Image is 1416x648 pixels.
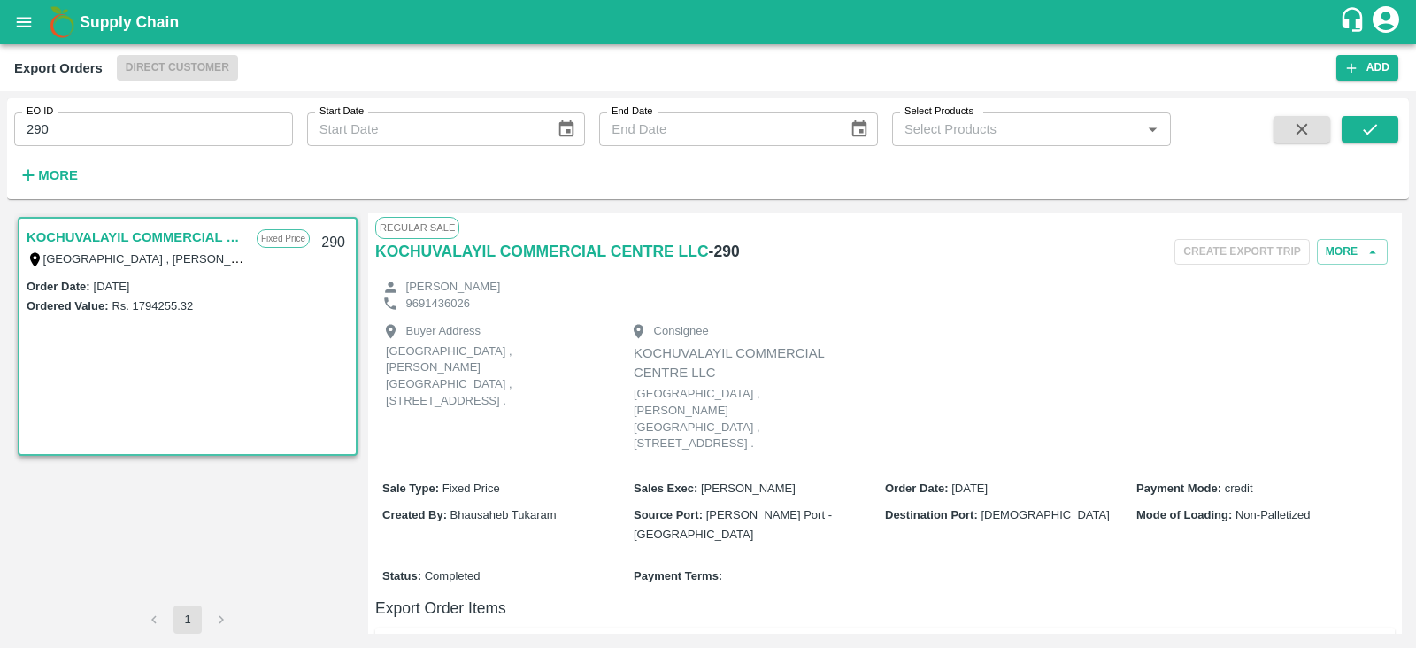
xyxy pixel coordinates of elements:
span: [DEMOGRAPHIC_DATA] [981,508,1109,521]
p: Buyer Address [406,323,481,340]
p: Consignee [654,323,709,340]
div: 290 [311,222,356,264]
label: Start Date [319,104,364,119]
label: Order Date : [27,280,90,293]
b: Sales Exec : [634,482,697,495]
p: [GEOGRAPHIC_DATA] , [PERSON_NAME] [GEOGRAPHIC_DATA] , [STREET_ADDRESS] . [634,386,846,451]
span: Bhausaheb Tukaram [450,508,557,521]
button: Choose date [843,112,876,146]
button: page 1 [173,606,202,634]
button: open drawer [4,2,44,42]
label: Rs. 1794255.32 [112,299,193,312]
span: Completed [425,569,481,582]
label: [DATE] [94,280,130,293]
h6: Export Order Items [375,596,1395,621]
span: Fixed Price [442,482,500,495]
b: Source Port : [634,508,703,521]
span: [PERSON_NAME] Port - [GEOGRAPHIC_DATA] [634,508,832,541]
b: Payment Mode : [1136,482,1221,495]
button: Add [1336,55,1398,81]
span: Non-Palletized [1235,508,1311,521]
b: Created By : [382,508,447,521]
img: logo [44,4,80,40]
div: account of current user [1370,4,1402,41]
button: Choose date [550,112,583,146]
label: [GEOGRAPHIC_DATA] , [PERSON_NAME] [GEOGRAPHIC_DATA] , [STREET_ADDRESS] . [43,251,520,266]
button: More [1317,239,1388,265]
p: Fixed Price [257,229,310,248]
label: EO ID [27,104,53,119]
a: Supply Chain [80,10,1339,35]
button: Open [1141,118,1164,141]
span: Regular Sale [375,217,459,238]
a: KOCHUVALAYIL COMMERCIAL CENTRE LLC [27,226,248,249]
b: Sale Type : [382,482,439,495]
b: Supply Chain [80,13,179,31]
b: Order Date : [885,482,949,495]
b: Payment Terms : [634,569,722,582]
p: 9691436026 [406,296,470,312]
p: [GEOGRAPHIC_DATA] , [PERSON_NAME] [GEOGRAPHIC_DATA] , [STREET_ADDRESS] . [386,343,598,409]
p: [PERSON_NAME] [406,279,501,296]
div: Export Orders [14,57,103,80]
label: Ordered Value: [27,299,108,312]
h6: - 290 [709,239,740,264]
div: customer-support [1339,6,1370,38]
a: KOCHUVALAYIL COMMERCIAL CENTRE LLC [375,239,709,264]
input: Select Products [897,118,1136,141]
label: Select Products [904,104,973,119]
span: credit [1225,482,1253,495]
input: End Date [599,112,835,146]
nav: pagination navigation [137,606,238,634]
b: Mode of Loading : [1136,508,1232,521]
label: End Date [612,104,652,119]
span: [DATE] [951,482,988,495]
span: [PERSON_NAME] [701,482,796,495]
input: Enter EO ID [14,112,293,146]
p: KOCHUVALAYIL COMMERCIAL CENTRE LLC [634,343,846,383]
button: More [14,160,82,190]
b: Status : [382,569,421,582]
input: Start Date [307,112,543,146]
b: Destination Port : [885,508,978,521]
strong: More [38,168,78,182]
